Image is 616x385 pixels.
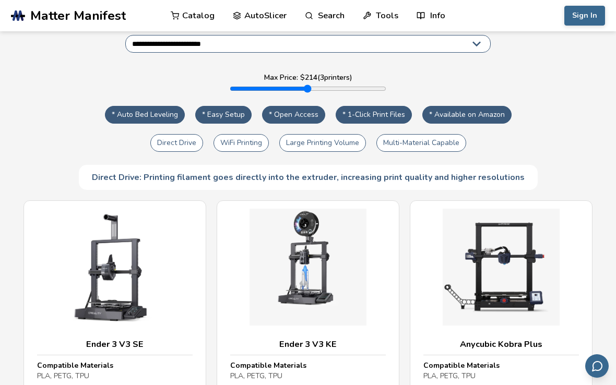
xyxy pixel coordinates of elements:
span: Matter Manifest [30,8,126,23]
button: * Open Access [262,106,325,124]
button: * Easy Setup [195,106,252,124]
strong: Compatible Materials [37,360,113,370]
button: Multi-Material Capable [376,134,466,152]
span: PLA, PETG, TPU [230,371,282,381]
h3: Ender 3 V3 KE [230,339,386,350]
h3: Anycubic Kobra Plus [423,339,579,350]
button: * 1-Click Print Files [336,106,412,124]
h3: Ender 3 V3 SE [37,339,193,350]
strong: Compatible Materials [230,360,306,370]
span: PLA, PETG, TPU [37,371,89,381]
button: * Auto Bed Leveling [105,106,185,124]
button: * Available on Amazon [422,106,512,124]
label: Max Price: $ 214 ( 3 printers) [264,74,352,82]
button: Direct Drive [150,134,203,152]
button: Send feedback via email [585,354,609,378]
button: Sign In [564,6,605,26]
button: Large Printing Volume [279,134,366,152]
div: Direct Drive: Printing filament goes directly into the extruder, increasing print quality and hig... [79,165,538,190]
span: PLA, PETG, TPU [423,371,476,381]
strong: Compatible Materials [423,360,500,370]
button: WiFi Printing [214,134,269,152]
